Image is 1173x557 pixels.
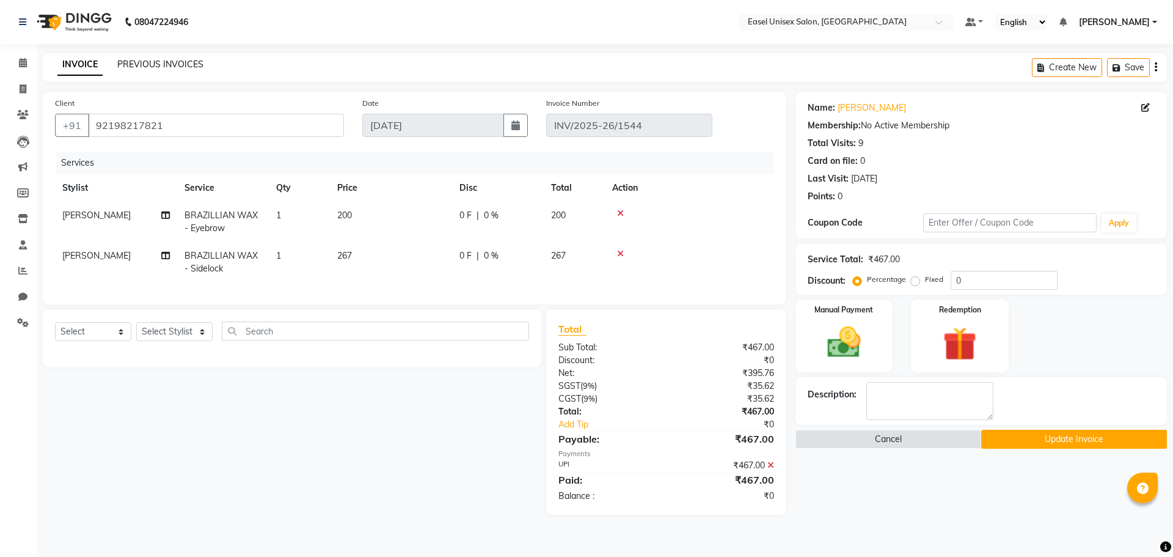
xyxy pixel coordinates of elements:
span: SGST [558,380,580,391]
div: Balance : [549,490,666,503]
div: Points: [808,190,835,203]
span: 9% [583,381,594,391]
div: No Active Membership [808,119,1155,132]
span: 9% [583,394,595,404]
div: Total: [549,405,666,418]
span: BRAZILLIAN WAX - Sidelock [185,250,258,274]
button: Cancel [795,430,981,449]
div: ₹467.00 [868,253,900,266]
div: Paid: [549,473,666,487]
div: ( ) [549,393,666,405]
span: 267 [551,250,566,261]
span: 0 % [484,249,499,262]
span: 0 % [484,209,499,222]
div: Card on file: [808,155,858,168]
span: [PERSON_NAME] [62,210,131,221]
th: Qty [269,174,330,202]
span: 267 [337,250,352,261]
div: ₹35.62 [666,393,783,405]
input: Enter Offer / Coupon Code [923,213,1097,232]
th: Stylist [55,174,177,202]
div: Total Visits: [808,137,856,150]
label: Date [362,98,379,109]
div: Payments [558,449,774,459]
div: Coupon Code [808,216,923,229]
div: Service Total: [808,253,863,266]
th: Action [605,174,774,202]
label: Invoice Number [546,98,599,109]
div: ₹467.00 [666,432,783,446]
b: 08047224946 [134,5,188,39]
label: Client [55,98,75,109]
th: Price [330,174,452,202]
span: 200 [551,210,566,221]
button: +91 [55,114,89,137]
label: Fixed [925,274,943,285]
label: Redemption [939,304,981,315]
img: _cash.svg [817,323,872,362]
div: ₹35.62 [666,380,783,393]
div: Discount: [808,275,846,287]
div: Sub Total: [549,341,666,354]
div: 0 [860,155,865,168]
div: ( ) [549,380,666,393]
button: Create New [1032,58,1102,77]
span: | [477,209,479,222]
div: Membership: [808,119,861,132]
th: Total [544,174,605,202]
div: ₹0 [666,354,783,367]
div: Net: [549,367,666,380]
input: Search [222,322,529,341]
a: PREVIOUS INVOICES [117,59,203,70]
div: Description: [808,388,857,401]
div: ₹467.00 [666,405,783,418]
span: [PERSON_NAME] [62,250,131,261]
th: Service [177,174,269,202]
th: Disc [452,174,544,202]
a: INVOICE [57,54,103,76]
input: Search by Name/Mobile/Email/Code [88,114,344,137]
div: ₹0 [685,418,783,431]
div: ₹467.00 [666,459,783,472]
div: Last Visit: [808,172,849,185]
div: 0 [838,190,842,203]
label: Manual Payment [814,304,873,315]
div: ₹467.00 [666,341,783,354]
span: Total [558,323,586,336]
button: Update Invoice [981,430,1167,449]
a: Add Tip [549,418,685,431]
div: ₹0 [666,490,783,503]
span: 0 F [459,249,472,262]
span: [PERSON_NAME] [1079,16,1150,29]
label: Percentage [867,274,906,285]
img: _gift.svg [932,323,987,365]
div: ₹467.00 [666,473,783,487]
div: Services [56,152,783,174]
div: ₹395.76 [666,367,783,380]
div: UPI [549,459,666,472]
span: | [477,249,479,262]
div: Name: [808,101,835,114]
button: Apply [1102,214,1136,232]
span: 200 [337,210,352,221]
img: logo [31,5,115,39]
div: Payable: [549,432,666,446]
span: 0 F [459,209,472,222]
a: [PERSON_NAME] [838,101,906,114]
div: Discount: [549,354,666,367]
button: Save [1107,58,1150,77]
span: 1 [276,210,281,221]
span: 1 [276,250,281,261]
div: 9 [858,137,863,150]
span: CGST [558,393,581,404]
span: BRAZILLIAN WAX - Eyebrow [185,210,258,234]
div: [DATE] [851,172,877,185]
